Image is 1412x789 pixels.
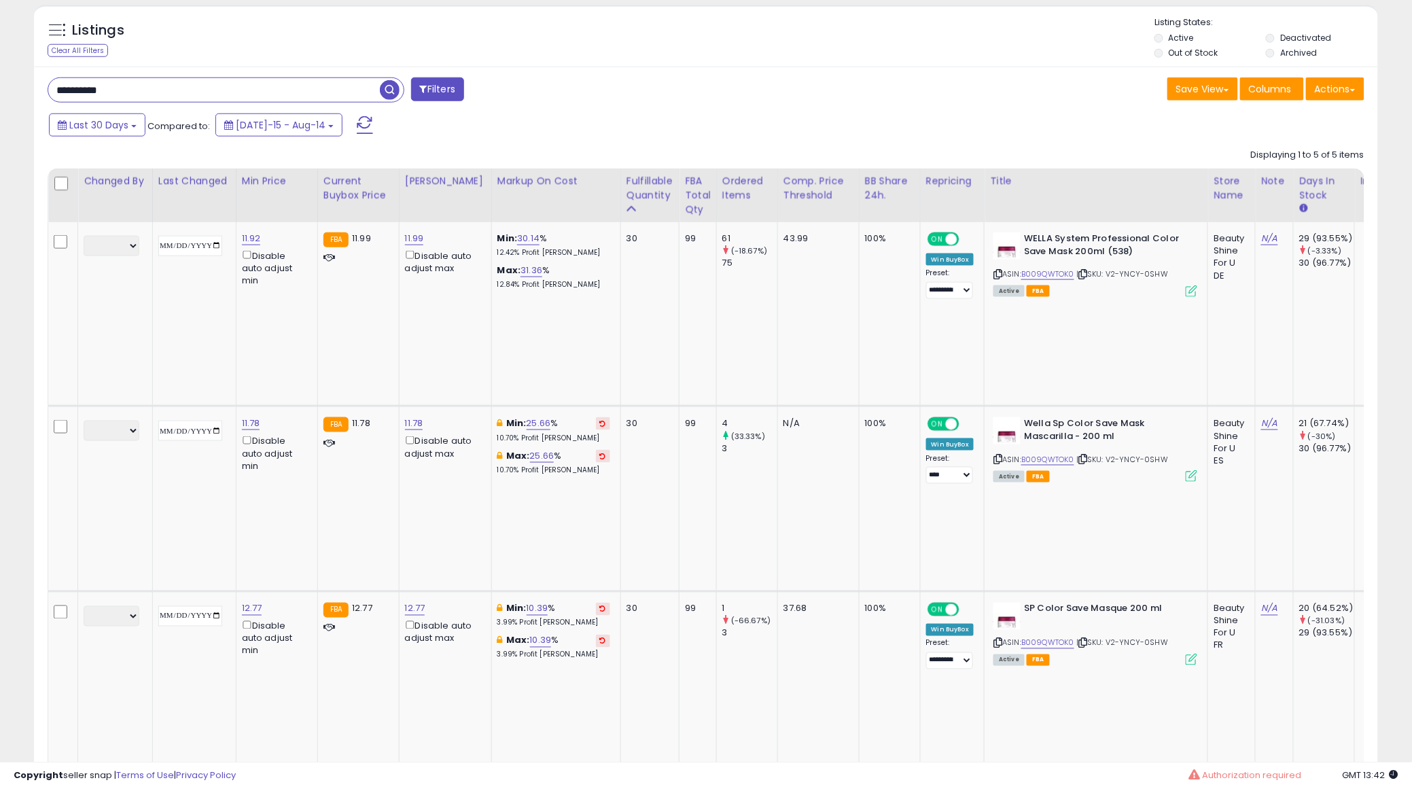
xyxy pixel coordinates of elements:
button: Actions [1306,77,1364,101]
div: Disable auto adjust min [242,618,307,657]
span: FBA [1027,471,1050,483]
th: CSV column name: cust_attr_2_Changed by [78,169,153,222]
strong: Copyright [14,769,63,782]
a: 31.36 [520,264,542,277]
span: OFF [957,234,979,245]
a: N/A [1261,417,1277,430]
a: 12.77 [242,602,262,616]
div: Repricing [926,174,979,188]
div: 3 [722,627,777,639]
a: B009QWTOK0 [1021,454,1074,466]
div: Ordered Items [722,174,772,203]
div: % [497,450,610,475]
span: | SKU: V2-YNCY-0SHW [1076,454,1168,465]
div: % [497,635,610,660]
b: Wella Sp Color Save Mask Mascarilla - 200 ml [1024,417,1189,446]
div: Disable auto adjust max [405,248,481,275]
div: Beauty Shine For U ES [1214,417,1245,467]
div: ASIN: [993,603,1197,665]
b: Max: [506,449,530,462]
a: 11.92 [242,232,261,245]
img: 31W3BBtvgML._SL40_.jpg [993,232,1021,260]
div: [PERSON_NAME] [405,174,486,188]
div: 99 [685,232,706,245]
div: Disable auto adjust min [242,248,307,287]
small: Days In Stock. [1299,203,1307,215]
span: ON [929,234,946,245]
button: [DATE]-15 - Aug-14 [215,113,342,137]
div: 75 [722,257,777,269]
div: 99 [685,417,706,429]
span: Compared to: [147,120,210,133]
div: Win BuyBox [926,253,974,266]
b: SP Color Save Masque 200 ml [1024,603,1189,619]
div: 4 [722,417,777,429]
span: FBA [1027,654,1050,666]
span: 12.77 [352,602,372,615]
div: Changed by [84,174,147,188]
div: % [497,264,610,290]
span: OFF [957,603,979,615]
div: Beauty Shine For U DE [1214,232,1245,282]
span: | SKU: V2-YNCY-0SHW [1076,637,1168,648]
button: Filters [411,77,464,101]
a: N/A [1261,602,1277,616]
a: 10.39 [527,602,548,616]
div: 61 [722,232,777,245]
div: N/A [783,417,849,429]
a: 11.78 [242,417,260,430]
div: Min Price [242,174,312,188]
small: FBA [323,603,349,618]
small: FBA [323,417,349,432]
div: 100% [865,232,910,245]
span: [DATE]-15 - Aug-14 [236,118,325,132]
p: Listing States: [1154,16,1378,29]
small: (-30%) [1308,431,1336,442]
span: OFF [957,419,979,430]
div: FBA Total Qty [685,174,711,217]
a: Privacy Policy [176,769,236,782]
div: 100% [865,603,910,615]
small: (-31.03%) [1308,616,1345,627]
button: Columns [1240,77,1304,101]
div: 99 [685,603,706,615]
p: 10.70% Profit [PERSON_NAME] [497,434,610,443]
b: Min: [497,232,518,245]
div: % [497,603,610,628]
label: Deactivated [1280,32,1331,43]
a: 25.66 [530,449,554,463]
div: Title [990,174,1202,188]
b: Max: [506,634,530,647]
div: 1 [722,603,777,615]
small: FBA [323,232,349,247]
div: 30 [626,232,669,245]
label: Archived [1280,47,1317,58]
small: (-66.67%) [731,616,771,627]
div: Markup on Cost [497,174,615,188]
a: Terms of Use [116,769,174,782]
img: 31W3BBtvgML._SL40_.jpg [993,603,1021,630]
div: % [497,232,610,258]
a: 25.66 [527,417,551,430]
p: 12.84% Profit [PERSON_NAME] [497,280,610,290]
div: % [497,417,610,442]
a: 11.99 [405,232,424,245]
div: 37.68 [783,603,849,615]
div: Displaying 1 to 5 of 5 items [1251,149,1364,162]
img: 31W3BBtvgML._SL40_.jpg [993,417,1021,444]
label: Out of Stock [1169,47,1218,58]
div: BB Share 24h. [865,174,915,203]
span: All listings currently available for purchase on Amazon [993,654,1025,666]
span: All listings currently available for purchase on Amazon [993,285,1025,297]
button: Save View [1167,77,1238,101]
span: ON [929,419,946,430]
div: Note [1261,174,1288,188]
div: 30 [626,603,669,615]
th: CSV column name: cust_attr_1_Last Changed [152,169,236,222]
small: (33.33%) [731,431,765,442]
a: B009QWTOK0 [1021,637,1074,649]
p: 10.70% Profit [PERSON_NAME] [497,466,610,475]
b: WELLA System Professional Color Save Mask 200ml (538) [1024,232,1189,261]
a: 10.39 [530,634,552,648]
div: Preset: [926,454,974,485]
